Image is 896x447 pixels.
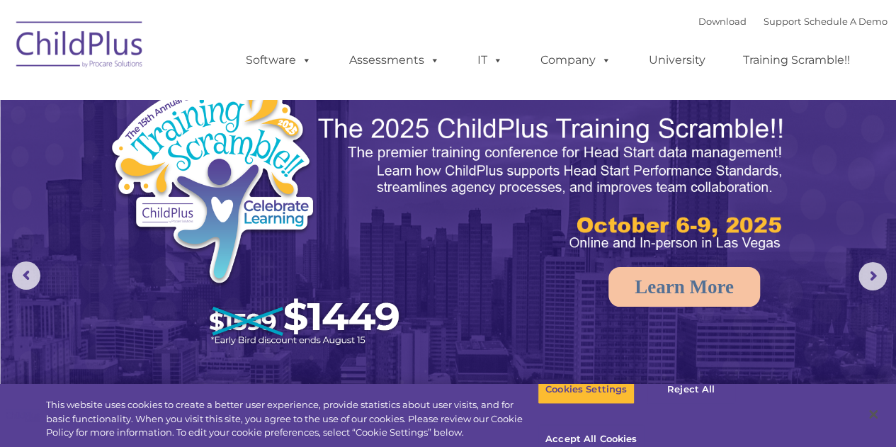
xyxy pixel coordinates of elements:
[46,398,538,440] div: This website uses cookies to create a better user experience, provide statistics about user visit...
[764,16,801,27] a: Support
[197,94,240,104] span: Last name
[804,16,888,27] a: Schedule A Demo
[698,16,888,27] font: |
[698,16,747,27] a: Download
[463,46,517,74] a: IT
[647,375,735,404] button: Reject All
[729,46,864,74] a: Training Scramble!!
[232,46,326,74] a: Software
[197,152,257,162] span: Phone number
[526,46,625,74] a: Company
[538,375,635,404] button: Cookies Settings
[335,46,454,74] a: Assessments
[9,11,151,82] img: ChildPlus by Procare Solutions
[858,399,889,430] button: Close
[608,267,760,307] a: Learn More
[635,46,720,74] a: University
